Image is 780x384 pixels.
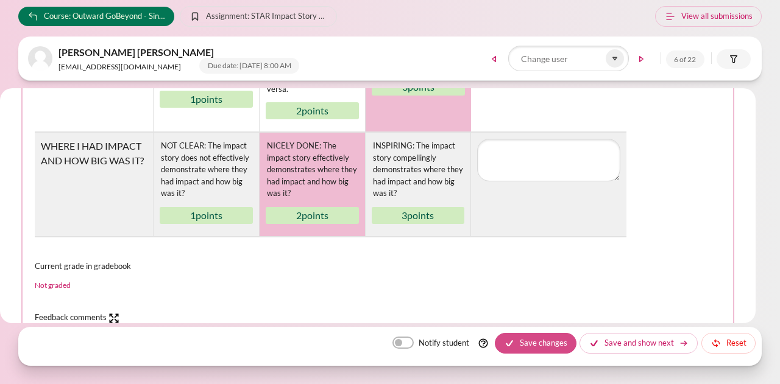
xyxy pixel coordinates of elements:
a: Help [475,338,491,349]
label: Feedback comments [35,312,107,322]
a: Not graded [35,281,71,290]
span: [PERSON_NAME] [PERSON_NAME] [28,46,472,58]
span: Due date: [DATE] 8:00 AM [199,58,299,74]
td: Level NOT CLEAR: The impact story does not effectively demonstrate where they had impact and how ... [154,133,260,236]
div: points [372,207,465,224]
span: 2 [296,105,302,116]
textarea: Remark for criterion WHERE I HAD IMPACT AND HOW BIG WAS IT?: [477,139,620,181]
a: View all submissions [655,6,762,27]
a: Assignment: STAR Impact Story Video Submission [180,6,337,27]
button: Reset [701,333,756,354]
img: Help with Notify student [478,338,489,349]
img: f1 [28,46,52,71]
a: Course: Outward GoBeyond - Singapore Market Batch 1 ([DATE]) [18,7,174,26]
span: 3 [402,209,407,221]
div: points [266,207,359,224]
td: Level NICELY DONE: The impact story effectively demonstrates where they had impact and how big wa... [259,133,365,236]
span: Course: Outward GoBeyond - Singapore Market Batch 1 ([DATE]) [44,10,166,23]
div: NOT CLEAR: The impact story does not effectively demonstrate where they had impact and how big wa... [160,139,253,201]
input: Change user [508,46,629,71]
div: NICELY DONE: The impact story effectively demonstrates where they had impact and how big was it? [266,139,359,201]
div: INSPIRING: The impact story compellingly demonstrates where they had impact and how big was it? [372,139,465,201]
a: Zoom in/out of region [108,313,120,322]
td: Criterion WHERE I HAD IMPACT AND HOW BIG WAS IT? [35,132,153,237]
div: points [160,91,253,108]
tr: Levels group [154,133,471,236]
div: points [266,102,359,119]
td: Level INSPIRING: The impact story compellingly demonstrates where they had impact and how big was... [365,133,471,236]
span: 2 [296,209,302,221]
button: Save changes [495,333,576,354]
span: 1 [190,209,196,221]
button: Save and show next [580,333,698,354]
label: Current grade in gradebook [35,260,131,273]
a: [PERSON_NAME] [PERSON_NAME] [EMAIL_ADDRESS][DOMAIN_NAME] Due date: [DATE] 8:00 AM [28,46,472,71]
span: Assignment: STAR Impact Story Video Submission [206,10,328,23]
div: points [160,207,253,224]
span: 6 of 22 [666,51,704,68]
label: Notify student [419,337,469,349]
small: [EMAIL_ADDRESS][DOMAIN_NAME] [58,62,181,71]
span: 1 [190,93,196,105]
